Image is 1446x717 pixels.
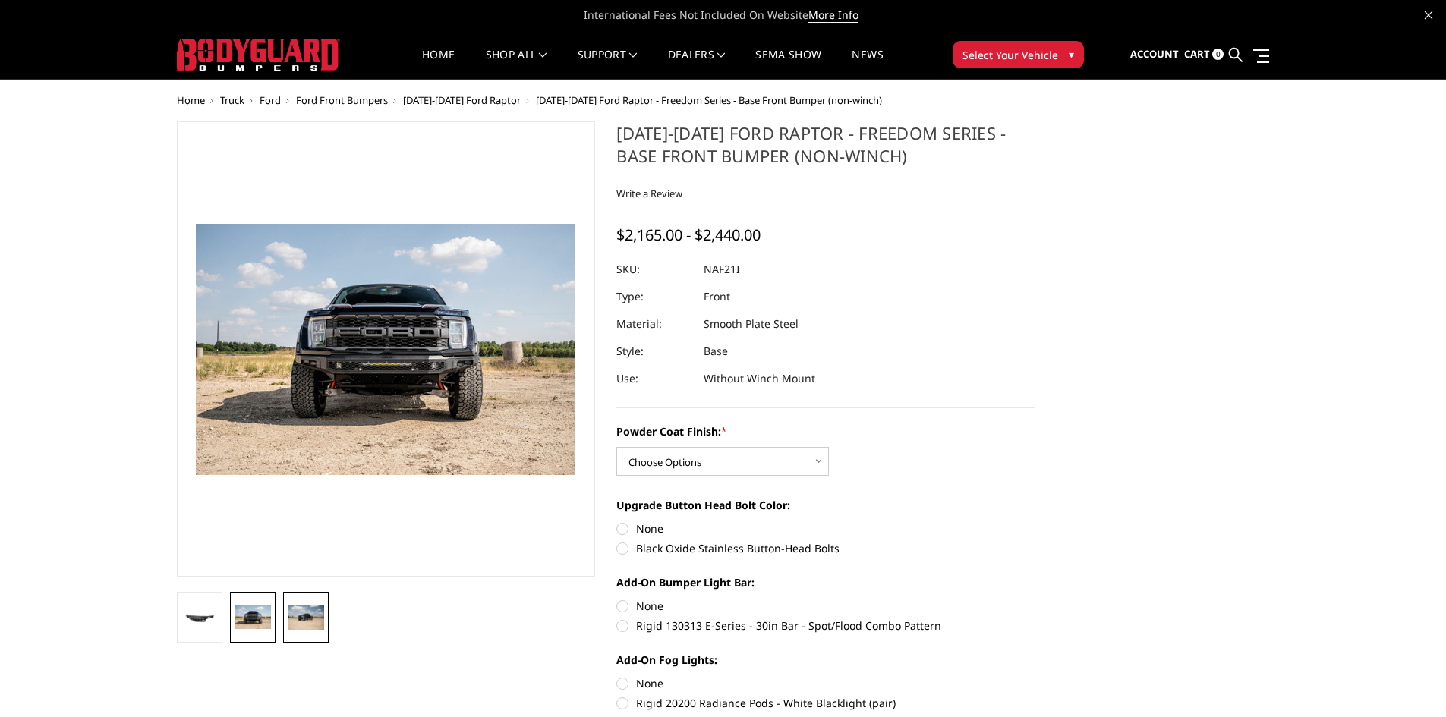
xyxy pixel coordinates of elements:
a: News [852,49,883,79]
a: SEMA Show [755,49,821,79]
dt: Use: [616,365,692,392]
label: Black Oxide Stainless Button-Head Bolts [616,540,1035,556]
a: Truck [220,93,244,107]
dd: Smooth Plate Steel [704,310,799,338]
img: BODYGUARD BUMPERS [177,39,340,71]
label: Powder Coat Finish: [616,423,1035,439]
label: None [616,675,1035,691]
span: Select Your Vehicle [962,47,1058,63]
dd: NAF21I [704,256,740,283]
img: 2021-2025 Ford Raptor - Freedom Series - Base Front Bumper (non-winch) [288,605,324,629]
a: Home [422,49,455,79]
iframe: Chat Widget [1370,644,1446,717]
span: $2,165.00 - $2,440.00 [616,225,761,245]
a: shop all [486,49,547,79]
dd: Without Winch Mount [704,365,815,392]
span: [DATE]-[DATE] Ford Raptor - Freedom Series - Base Front Bumper (non-winch) [536,93,882,107]
a: Home [177,93,205,107]
a: Ford Front Bumpers [296,93,388,107]
label: Rigid 130313 E-Series - 30in Bar - Spot/Flood Combo Pattern [616,618,1035,634]
button: Select Your Vehicle [953,41,1084,68]
span: ▾ [1069,46,1074,62]
dt: SKU: [616,256,692,283]
a: Support [578,49,638,79]
a: 2021-2025 Ford Raptor - Freedom Series - Base Front Bumper (non-winch) [177,121,596,577]
label: Add-On Fog Lights: [616,652,1035,668]
label: Add-On Bumper Light Bar: [616,574,1035,590]
img: 2021-2025 Ford Raptor - Freedom Series - Base Front Bumper (non-winch) [181,609,218,627]
a: More Info [808,8,858,23]
h1: [DATE]-[DATE] Ford Raptor - Freedom Series - Base Front Bumper (non-winch) [616,121,1035,178]
dt: Material: [616,310,692,338]
span: Account [1130,47,1179,61]
a: Ford [260,93,281,107]
dd: Front [704,283,730,310]
label: Upgrade Button Head Bolt Color: [616,497,1035,513]
dt: Style: [616,338,692,365]
dd: Base [704,338,728,365]
a: Account [1130,34,1179,75]
img: 2021-2025 Ford Raptor - Freedom Series - Base Front Bumper (non-winch) [235,605,271,630]
label: None [616,598,1035,614]
label: None [616,520,1035,536]
label: Rigid 20200 Radiance Pods - White Blacklight (pair) [616,695,1035,711]
a: [DATE]-[DATE] Ford Raptor [403,93,521,107]
span: Cart [1184,47,1210,61]
a: Write a Review [616,187,682,200]
a: Cart 0 [1184,34,1224,75]
dt: Type: [616,283,692,310]
span: 0 [1212,49,1224,60]
a: Dealers [668,49,726,79]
